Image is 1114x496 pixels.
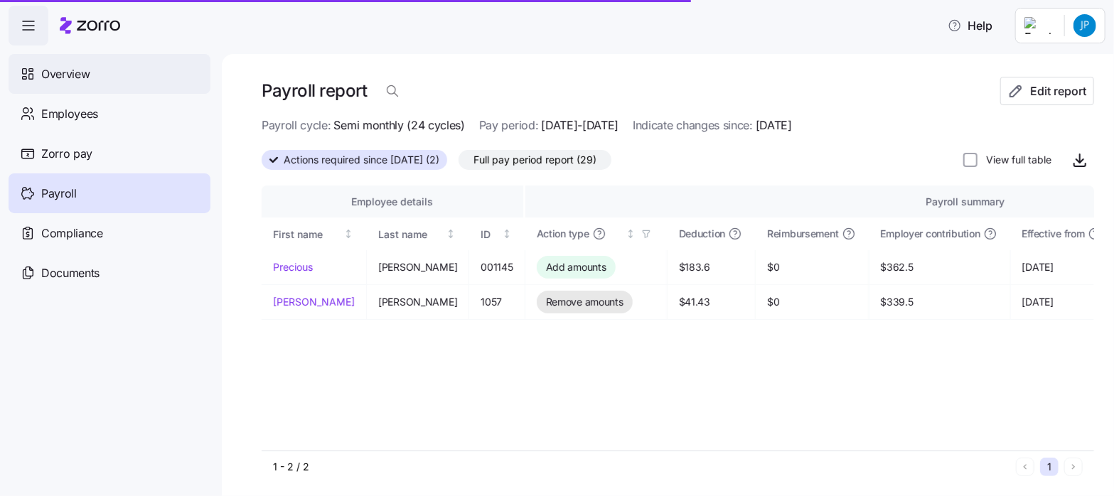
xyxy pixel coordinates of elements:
[262,80,367,102] h1: Payroll report
[479,117,538,134] span: Pay period:
[378,260,457,274] span: [PERSON_NAME]
[948,17,992,34] span: Help
[262,117,331,134] span: Payroll cycle:
[9,253,210,293] a: Documents
[881,227,980,241] span: Employer contribution
[41,185,77,203] span: Payroll
[767,227,838,241] span: Reimbursement
[41,105,98,123] span: Employees
[273,194,512,210] div: Employee details
[41,65,90,83] span: Overview
[541,117,618,134] span: [DATE]-[DATE]
[469,217,525,250] th: IDNot sorted
[546,295,623,309] span: Remove amounts
[273,260,355,274] a: Precious
[767,295,857,309] span: $0
[284,151,439,169] span: Actions required since [DATE] (2)
[679,295,744,309] span: $41.43
[936,11,1004,40] button: Help
[9,134,210,173] a: Zorro pay
[273,227,341,242] div: First name
[679,260,744,274] span: $183.6
[262,217,367,250] th: First nameNot sorted
[273,460,1010,474] div: 1 - 2 / 2
[626,229,636,239] div: Not sorted
[343,229,353,239] div: Not sorted
[481,227,499,242] div: ID
[41,264,100,282] span: Documents
[537,227,589,241] span: Action type
[41,145,92,163] span: Zorro pay
[767,260,857,274] span: $0
[881,295,999,309] span: $339.5
[881,260,999,274] span: $362.5
[9,213,210,253] a: Compliance
[378,295,457,309] span: [PERSON_NAME]
[473,151,596,169] span: Full pay period report (29)
[756,117,792,134] span: [DATE]
[446,229,456,239] div: Not sorted
[41,225,103,242] span: Compliance
[1000,77,1094,105] button: Edit report
[9,54,210,94] a: Overview
[1030,82,1086,99] span: Edit report
[1040,458,1059,476] button: 1
[633,117,753,134] span: Indicate changes since:
[546,260,606,274] span: Add amounts
[978,153,1051,167] label: View full table
[525,217,668,250] th: Action typeNot sorted
[502,229,512,239] div: Not sorted
[1022,227,1085,241] span: Effective from
[1016,458,1034,476] button: Previous page
[9,94,210,134] a: Employees
[273,295,355,309] a: [PERSON_NAME]
[481,295,513,309] span: 1057
[1064,458,1083,476] button: Next page
[1024,17,1053,34] img: Employer logo
[9,173,210,213] a: Payroll
[1073,14,1096,37] img: 4de1289c2919fdf7a84ae0ee27ab751b
[378,227,444,242] div: Last name
[679,227,725,241] span: Deduction
[481,260,513,274] span: 001145
[367,217,469,250] th: Last nameNot sorted
[334,117,465,134] span: Semi monthly (24 cycles)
